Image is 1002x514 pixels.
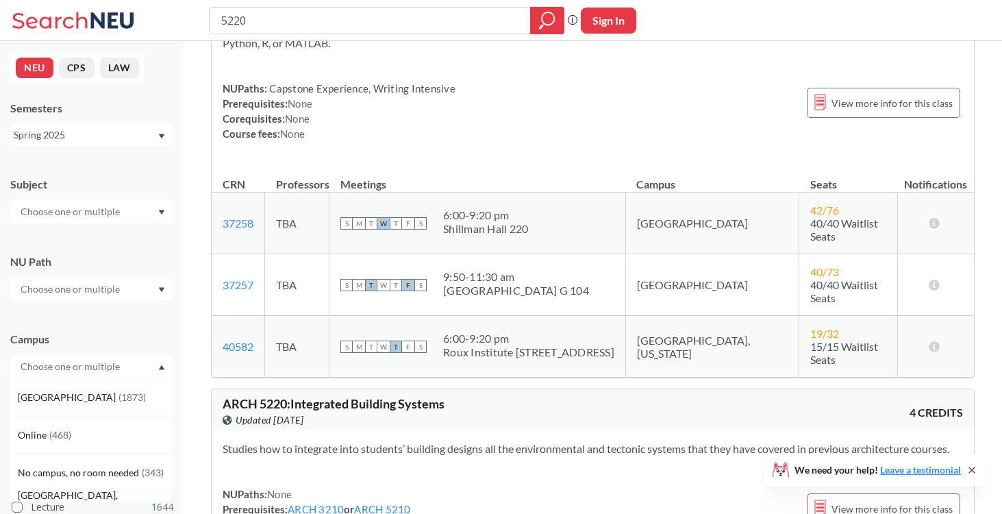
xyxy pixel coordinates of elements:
input: Choose one or multiple [14,204,129,220]
th: Campus [625,163,799,193]
span: W [377,217,390,230]
span: S [340,217,353,230]
span: 15/15 Waitlist Seats [810,340,878,366]
div: CRN [223,177,245,192]
td: TBA [265,193,329,254]
svg: Dropdown arrow [158,287,165,293]
td: TBA [265,316,329,378]
span: T [365,217,377,230]
button: CPS [59,58,95,78]
div: Shillman Hall 220 [443,222,528,236]
a: Leave a testimonial [880,464,961,476]
div: Spring 2025 [14,127,157,143]
button: LAW [100,58,139,78]
span: 42 / 76 [810,204,839,217]
div: Dropdown arrow [10,278,173,301]
span: ( 468 ) [49,429,71,441]
div: Dropdown arrow [10,200,173,223]
span: S [340,341,353,353]
div: magnifying glass [530,7,564,34]
span: ( 343 ) [142,467,164,478]
div: Dropdown arrow[GEOGRAPHIC_DATA](1873)Online(468)No campus, no room needed(343)[GEOGRAPHIC_DATA], ... [10,355,173,378]
span: We need your help! [794,465,961,475]
button: Sign In [581,8,636,34]
span: Online [18,428,49,443]
span: M [353,279,365,291]
span: None [288,97,312,110]
span: T [390,217,402,230]
span: 19 / 32 [810,327,839,340]
span: S [414,217,427,230]
span: T [365,279,377,291]
td: [GEOGRAPHIC_DATA] [625,254,799,316]
td: [GEOGRAPHIC_DATA], [US_STATE] [625,316,799,378]
button: NEU [16,58,53,78]
span: Updated [DATE] [236,413,303,428]
a: 37258 [223,217,253,230]
span: W [377,341,390,353]
span: W [377,279,390,291]
span: F [402,217,414,230]
div: Subject [10,177,173,192]
span: S [414,279,427,291]
th: Notifications [898,163,974,193]
div: [GEOGRAPHIC_DATA] G 104 [443,284,589,297]
span: ( 1873 ) [118,391,146,403]
th: Seats [799,163,898,193]
span: View more info for this class [831,95,953,112]
span: T [365,341,377,353]
span: None [285,112,310,125]
span: No campus, no room needed [18,465,142,480]
div: NUPaths: Prerequisites: Corequisites: Course fees: [223,81,455,141]
svg: Dropdown arrow [158,365,165,370]
span: T [390,341,402,353]
div: 9:50 - 11:30 am [443,270,589,284]
span: S [340,279,353,291]
div: Roux Institute [STREET_ADDRESS] [443,345,614,359]
span: T [390,279,402,291]
input: Choose one or multiple [14,358,129,375]
span: None [280,127,305,140]
div: Campus [10,332,173,347]
div: NU Path [10,254,173,269]
span: 40 / 73 [810,265,839,278]
td: [GEOGRAPHIC_DATA] [625,193,799,254]
a: 40582 [223,340,253,353]
span: ARCH 5220 : Integrated Building Systems [223,396,444,411]
th: Professors [265,163,329,193]
section: Studies how to integrate into students’ building designs all the environmental and tectonic syste... [223,441,963,456]
span: 4 CREDITS [910,405,963,420]
svg: magnifying glass [539,11,555,30]
div: Spring 2025Dropdown arrow [10,124,173,146]
span: S [414,341,427,353]
span: Capstone Experience, Writing Intensive [267,82,455,95]
input: Choose one or multiple [14,281,129,297]
span: None [267,488,292,500]
div: Semesters [10,101,173,116]
div: 6:00 - 9:20 pm [443,208,528,222]
span: 40/40 Waitlist Seats [810,217,878,243]
input: Class, professor, course number, "phrase" [220,9,521,32]
span: [GEOGRAPHIC_DATA] [18,390,118,405]
th: Meetings [329,163,626,193]
span: F [402,279,414,291]
span: 40/40 Waitlist Seats [810,278,878,304]
span: M [353,217,365,230]
a: 37257 [223,278,253,291]
td: TBA [265,254,329,316]
svg: Dropdown arrow [158,210,165,215]
div: 6:00 - 9:20 pm [443,332,614,345]
span: M [353,341,365,353]
span: F [402,341,414,353]
svg: Dropdown arrow [158,134,165,139]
